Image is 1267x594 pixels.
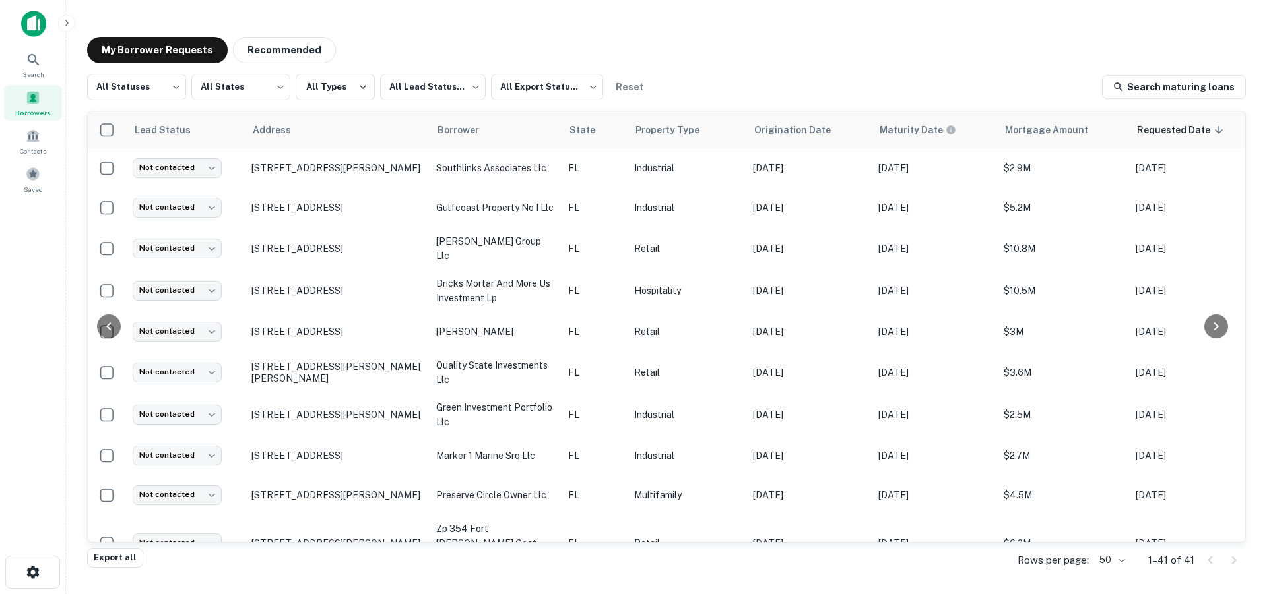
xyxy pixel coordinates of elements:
p: [STREET_ADDRESS] [251,243,423,254]
p: $10.8M [1004,241,1122,256]
p: [DATE] [878,283,991,298]
div: Not contacted [133,405,222,424]
button: My Borrower Requests [87,37,228,63]
p: [STREET_ADDRESS][PERSON_NAME] [251,409,423,421]
span: Address [253,122,308,138]
p: Hospitality [634,283,740,298]
p: [STREET_ADDRESS] [251,326,423,338]
p: quality state investments llc [436,358,555,387]
span: Maturity dates displayed may be estimated. Please contact the lender for the most accurate maturi... [880,123,973,137]
p: FL [568,407,621,422]
p: Rows per page: [1018,552,1089,568]
div: Maturity dates displayed may be estimated. Please contact the lender for the most accurate maturi... [880,123,956,137]
button: Recommended [233,37,336,63]
p: [DATE] [878,324,991,339]
span: Origination Date [754,122,848,138]
p: [DATE] [753,488,865,502]
p: [STREET_ADDRESS][PERSON_NAME][PERSON_NAME] [251,361,423,384]
th: Requested Date [1129,111,1254,148]
button: All Types [296,74,375,100]
div: Not contacted [133,363,222,382]
p: [STREET_ADDRESS][PERSON_NAME] [251,489,423,501]
p: [STREET_ADDRESS] [251,450,423,461]
p: [PERSON_NAME] [436,324,555,339]
p: $3M [1004,324,1122,339]
p: [DATE] [878,448,991,463]
p: [DATE] [753,448,865,463]
p: [DATE] [753,365,865,380]
span: Borrower [438,122,496,138]
p: [DATE] [878,536,991,550]
a: Borrowers [4,85,62,121]
p: gulfcoast property no i llc [436,200,555,215]
p: [DATE] [1136,161,1248,175]
p: [DATE] [1136,365,1248,380]
p: [DATE] [878,365,991,380]
p: marker 1 marine srq llc [436,448,555,463]
p: FL [568,241,621,256]
p: 1–41 of 41 [1148,552,1194,568]
p: [DATE] [878,241,991,256]
p: $10.5M [1004,283,1122,298]
p: [DATE] [1136,536,1248,550]
p: $6.2M [1004,536,1122,550]
p: FL [568,324,621,339]
p: $2.7M [1004,448,1122,463]
div: All Statuses [87,70,186,104]
div: Not contacted [133,446,222,465]
a: Saved [4,162,62,197]
p: zp 354 fort [PERSON_NAME] goat farm llc [436,521,555,565]
span: Search [22,69,44,80]
th: Address [245,111,430,148]
a: Contacts [4,123,62,159]
div: Search [4,47,62,82]
p: Industrial [634,407,740,422]
p: [DATE] [1136,324,1248,339]
div: Not contacted [133,281,222,300]
p: FL [568,200,621,215]
div: Not contacted [133,322,222,341]
a: Search maturing loans [1102,75,1246,99]
p: FL [568,536,621,550]
th: Borrower [430,111,562,148]
p: [DATE] [753,324,865,339]
p: [DATE] [1136,488,1248,502]
th: Lead Status [126,111,245,148]
div: Not contacted [133,239,222,258]
p: green investment portfolio llc [436,400,555,429]
p: [STREET_ADDRESS][PERSON_NAME] [251,537,423,549]
p: FL [568,283,621,298]
div: Not contacted [133,485,222,504]
span: State [569,122,612,138]
th: Origination Date [746,111,872,148]
button: Reset [608,74,651,100]
div: All Export Statuses [491,70,603,104]
p: [PERSON_NAME] group llc [436,234,555,263]
span: Lead Status [134,122,208,138]
p: [DATE] [878,200,991,215]
p: FL [568,161,621,175]
p: $2.9M [1004,161,1122,175]
th: Mortgage Amount [997,111,1129,148]
span: Mortgage Amount [1005,122,1105,138]
p: $5.2M [1004,200,1122,215]
p: Retail [634,324,740,339]
p: [STREET_ADDRESS][PERSON_NAME] [251,162,423,174]
p: [DATE] [753,407,865,422]
span: Contacts [20,146,46,156]
th: Property Type [628,111,746,148]
p: $2.5M [1004,407,1122,422]
p: [STREET_ADDRESS] [251,202,423,214]
p: [DATE] [753,241,865,256]
p: [DATE] [1136,241,1248,256]
div: Chat Widget [1201,489,1267,552]
div: Not contacted [133,158,222,177]
p: Industrial [634,200,740,215]
p: [DATE] [753,200,865,215]
th: State [562,111,628,148]
p: FL [568,488,621,502]
p: [STREET_ADDRESS] [251,285,423,297]
p: [DATE] [753,161,865,175]
p: FL [568,365,621,380]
